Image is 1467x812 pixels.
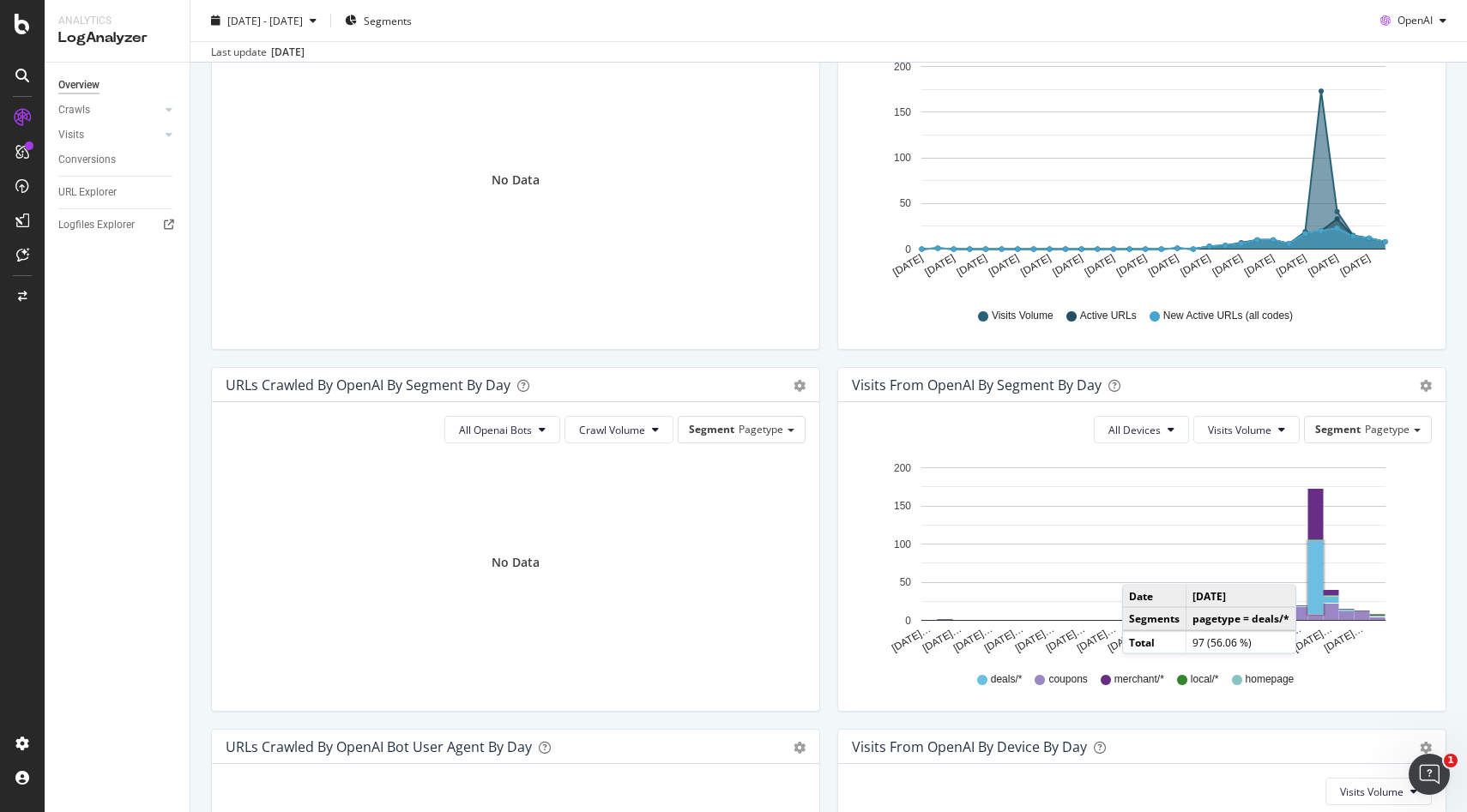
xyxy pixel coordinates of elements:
span: merchant/* [1114,672,1164,687]
button: Crawl Volume [564,416,673,443]
button: All Openai Bots [444,416,560,443]
span: 1 [1444,754,1458,767]
text: [DATE] [1210,252,1245,279]
a: Logfiles Explorer [58,216,178,234]
div: gear [1420,742,1432,754]
span: Segments [364,13,412,27]
text: 50 [900,198,912,210]
text: 0 [905,615,911,627]
text: [DATE] [1307,252,1341,279]
span: New Active URLs (all codes) [1163,309,1293,323]
div: gear [794,380,806,392]
text: 200 [894,462,911,474]
span: Pagetype [1365,422,1410,436]
span: deals/* [991,672,1023,687]
text: [DATE] [1338,252,1373,279]
text: [DATE] [1083,252,1117,279]
div: No Data [492,554,540,571]
div: Overview [58,76,100,94]
span: All Openai Bots [459,423,532,437]
button: Segments [338,7,419,34]
div: URL Explorer [58,183,117,201]
span: homepage [1246,672,1295,687]
span: Active URLs [1080,309,1137,323]
svg: A chart. [852,457,1432,656]
text: [DATE] [1114,252,1149,279]
td: Segments [1123,607,1186,630]
div: No Data [492,171,540,189]
div: Analytics [58,14,176,28]
div: URLs Crawled by OpenAI bot User Agent By Day [226,738,532,755]
div: Visits From OpenAI By Device By Day [852,738,1087,755]
text: [DATE] [1146,252,1180,279]
text: [DATE] [1242,252,1277,279]
text: 100 [894,152,911,164]
button: [DATE] - [DATE] [204,7,323,34]
span: Visits Volume [1340,785,1404,799]
text: 0 [905,244,911,256]
div: Crawls [58,101,90,119]
a: Conversions [58,151,178,169]
span: local/* [1191,672,1219,687]
span: Visits Volume [1208,423,1271,437]
td: pagetype = deals/* [1186,607,1296,630]
td: Date [1123,586,1186,608]
td: Total [1123,630,1186,653]
div: Visits from OpenAI By Segment By Day [852,376,1102,394]
text: [DATE] [890,252,925,279]
span: [DATE] - [DATE] [227,13,303,27]
text: [DATE] [923,252,957,279]
div: Logfiles Explorer [58,216,135,234]
button: Visits Volume [1325,778,1432,805]
button: OpenAI [1373,7,1453,34]
button: Visits Volume [1193,416,1300,443]
span: OpenAI [1398,13,1433,27]
span: Segment [1315,422,1361,436]
div: gear [794,742,806,754]
button: All Devices [1094,416,1189,443]
text: 150 [894,500,911,512]
span: Crawl Volume [579,423,645,437]
text: [DATE] [1051,252,1085,279]
a: URL Explorer [58,183,178,201]
a: Visits [58,126,160,144]
text: [DATE] [1179,252,1213,279]
td: 97 (56.06 %) [1186,630,1296,653]
div: Conversions [58,151,116,169]
svg: A chart. [852,54,1432,292]
div: gear [1420,380,1432,392]
span: Segment [689,422,734,436]
a: Overview [58,76,178,94]
text: 100 [894,538,911,550]
iframe: Intercom live chat [1409,754,1450,795]
text: [DATE] [1274,252,1308,279]
span: Visits Volume [992,309,1053,323]
div: Visits [58,126,84,144]
div: Last update [211,45,305,60]
span: All Devices [1108,423,1161,437]
text: 200 [894,61,911,73]
text: [DATE] [987,252,1021,279]
a: Crawls [58,101,160,119]
text: [DATE] [955,252,989,279]
text: [DATE] [1018,252,1053,279]
span: coupons [1048,672,1087,687]
td: [DATE] [1186,586,1296,608]
div: LogAnalyzer [58,28,176,48]
text: 50 [900,576,912,588]
text: 150 [894,106,911,118]
div: URLs Crawled by OpenAI By Segment By Day [226,376,510,394]
div: [DATE] [271,45,305,60]
span: Pagetype [739,422,783,436]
